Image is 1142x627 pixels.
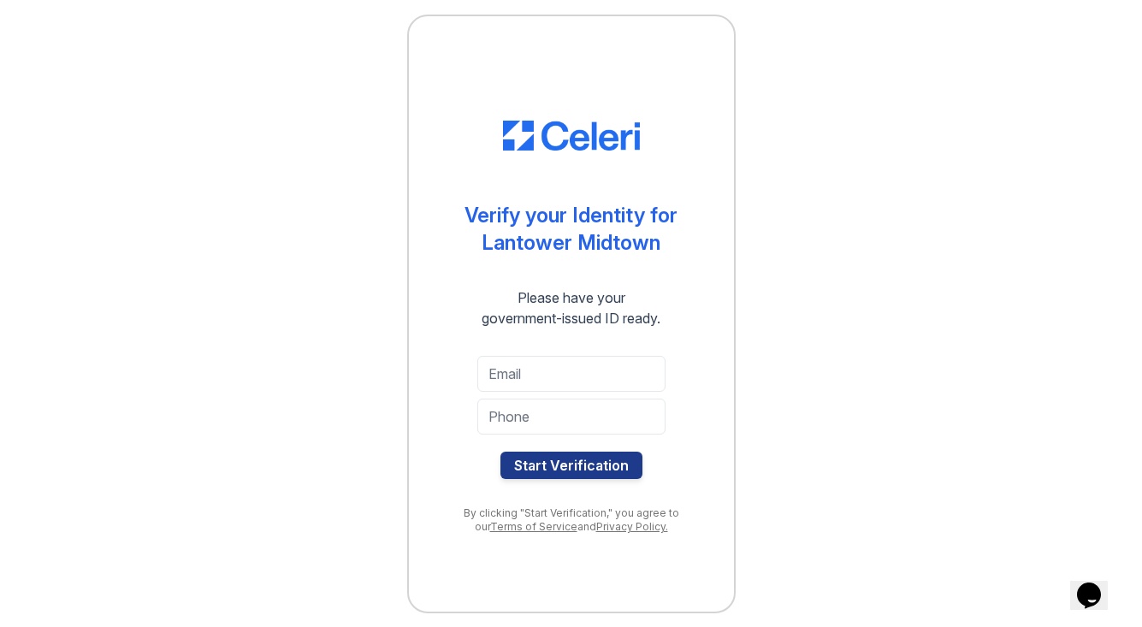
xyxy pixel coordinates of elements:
[477,356,666,392] input: Email
[451,287,691,328] div: Please have your government-issued ID ready.
[477,399,666,435] input: Phone
[500,452,642,479] button: Start Verification
[596,520,668,533] a: Privacy Policy.
[503,121,640,151] img: CE_Logo_Blue-a8612792a0a2168367f1c8372b55b34899dd931a85d93a1a3d3e32e68fde9ad4.png
[1070,559,1125,610] iframe: chat widget
[443,506,700,534] div: By clicking "Start Verification," you agree to our and
[464,202,678,257] div: Verify your Identity for Lantower Midtown
[490,520,577,533] a: Terms of Service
